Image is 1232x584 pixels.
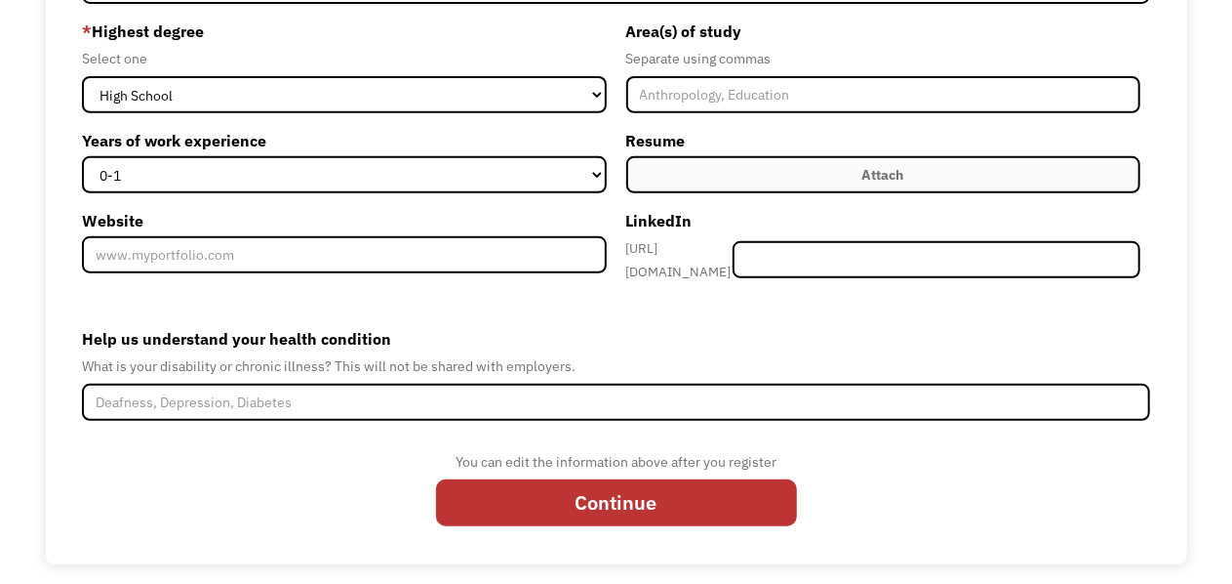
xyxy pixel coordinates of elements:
label: Years of work experience [82,125,606,156]
div: Attach [862,163,904,187]
div: Select one [82,47,606,70]
input: Continue [436,480,797,526]
label: Website [82,205,606,236]
div: What is your disability or chronic illness? This will not be shared with employers. [82,355,1149,378]
label: LinkedIn [626,205,1140,236]
label: Help us understand your health condition [82,323,1149,355]
div: [URL][DOMAIN_NAME] [626,236,734,283]
input: www.myportfolio.com [82,236,606,273]
input: Deafness, Depression, Diabetes [82,384,1149,421]
label: Highest degree [82,16,606,47]
div: Separate using commas [626,47,1140,70]
input: Anthropology, Education [626,76,1140,113]
div: You can edit the information above after you register [436,450,797,474]
label: Attach [626,156,1140,193]
label: Area(s) of study [626,16,1140,47]
label: Resume [626,125,1140,156]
